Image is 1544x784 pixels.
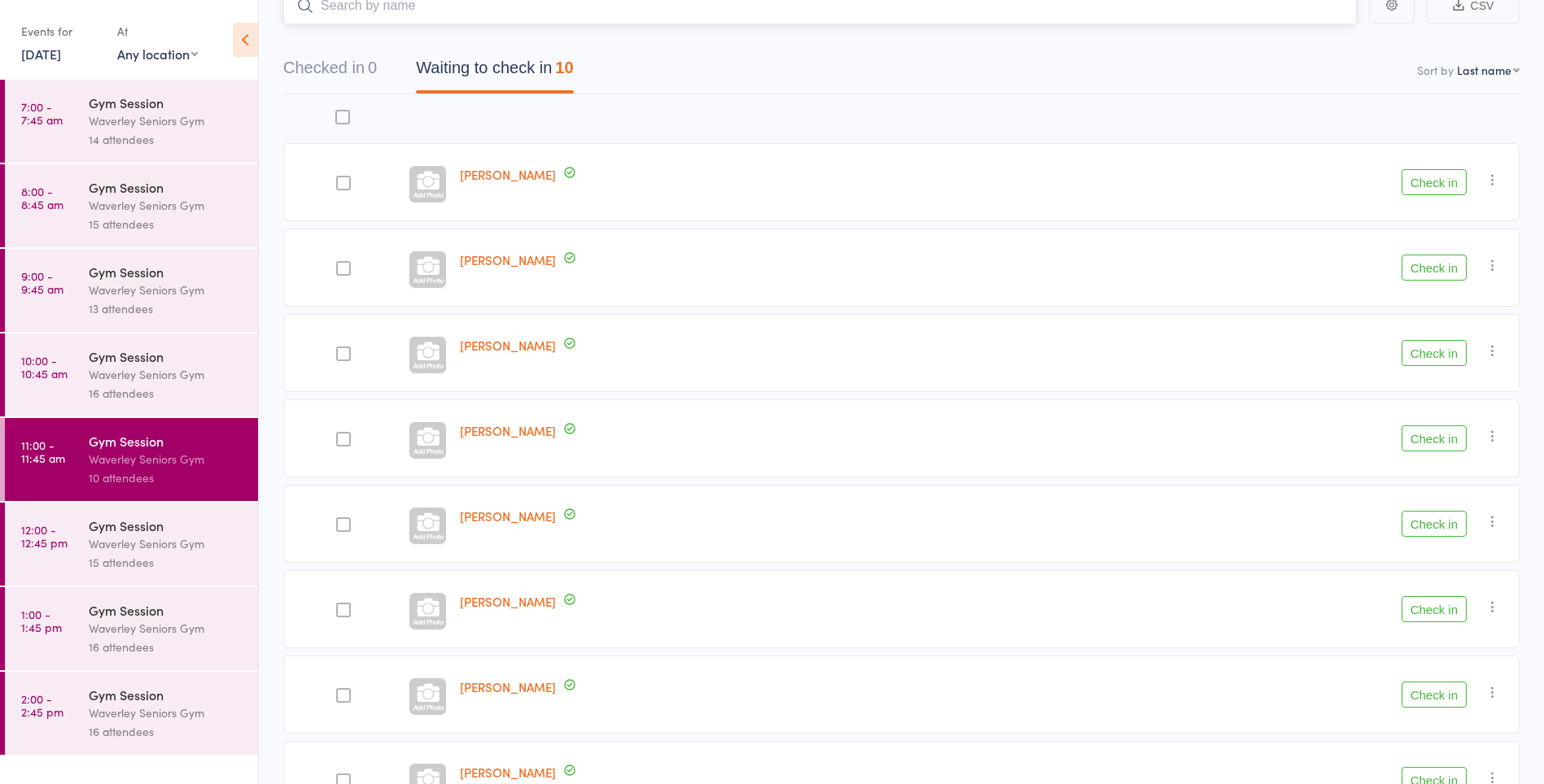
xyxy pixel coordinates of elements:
div: Waverley Seniors Gym [89,365,244,384]
div: 16 attendees [89,722,244,741]
div: Gym Session [89,601,244,619]
a: 7:00 -7:45 amGym SessionWaverley Seniors Gym14 attendees [5,80,258,163]
time: 1:00 - 1:45 pm [21,608,62,634]
div: 15 attendees [89,215,244,233]
a: [PERSON_NAME] [460,337,556,354]
div: 0 [368,59,377,76]
div: Gym Session [89,178,244,196]
div: Gym Session [89,516,244,534]
button: Check in [1402,682,1467,708]
div: Waverley Seniors Gym [89,703,244,722]
div: 10 attendees [89,468,244,487]
div: 16 attendees [89,638,244,656]
div: Last name [1457,62,1511,78]
time: 7:00 - 7:45 am [21,100,63,126]
button: Check in [1402,511,1467,537]
a: [PERSON_NAME] [460,593,556,610]
button: Check in [1402,596,1467,622]
div: At [117,18,198,45]
button: Waiting to check in10 [416,50,573,94]
div: Events for [21,18,101,45]
a: 12:00 -12:45 pmGym SessionWaverley Seniors Gym15 attendees [5,503,258,586]
time: 11:00 - 11:45 am [21,438,65,464]
div: Waverley Seniors Gym [89,450,244,468]
div: Gym Session [89,432,244,450]
button: Check in [1402,169,1467,195]
div: Gym Session [89,686,244,703]
a: 11:00 -11:45 amGym SessionWaverley Seniors Gym10 attendees [5,418,258,501]
time: 8:00 - 8:45 am [21,185,63,211]
a: [PERSON_NAME] [460,166,556,183]
a: 8:00 -8:45 amGym SessionWaverley Seniors Gym15 attendees [5,164,258,247]
div: Gym Session [89,347,244,365]
a: [PERSON_NAME] [460,507,556,525]
div: Waverley Seniors Gym [89,111,244,130]
label: Sort by [1417,62,1454,78]
div: 16 attendees [89,384,244,403]
a: [PERSON_NAME] [460,251,556,268]
a: 9:00 -9:45 amGym SessionWaverley Seniors Gym13 attendees [5,249,258,332]
button: Check in [1402,340,1467,366]
time: 10:00 - 10:45 am [21,354,68,380]
div: 10 [555,59,573,76]
div: 15 attendees [89,553,244,572]
a: 2:00 -2:45 pmGym SessionWaverley Seniors Gym16 attendees [5,672,258,755]
time: 2:00 - 2:45 pm [21,692,63,718]
button: Check in [1402,425,1467,451]
div: Waverley Seniors Gym [89,196,244,215]
a: 10:00 -10:45 amGym SessionWaverley Seniors Gym16 attendees [5,333,258,416]
div: Gym Session [89,263,244,281]
div: Waverley Seniors Gym [89,534,244,553]
time: 12:00 - 12:45 pm [21,523,68,549]
div: Any location [117,45,198,63]
div: 14 attendees [89,130,244,149]
a: [PERSON_NAME] [460,678,556,695]
a: [DATE] [21,45,61,63]
div: Waverley Seniors Gym [89,619,244,638]
a: [PERSON_NAME] [460,422,556,439]
button: Checked in0 [283,50,377,94]
div: Waverley Seniors Gym [89,281,244,299]
div: 13 attendees [89,299,244,318]
button: Check in [1402,255,1467,281]
a: [PERSON_NAME] [460,764,556,781]
time: 9:00 - 9:45 am [21,269,63,295]
a: 1:00 -1:45 pmGym SessionWaverley Seniors Gym16 attendees [5,587,258,670]
div: Gym Session [89,94,244,111]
